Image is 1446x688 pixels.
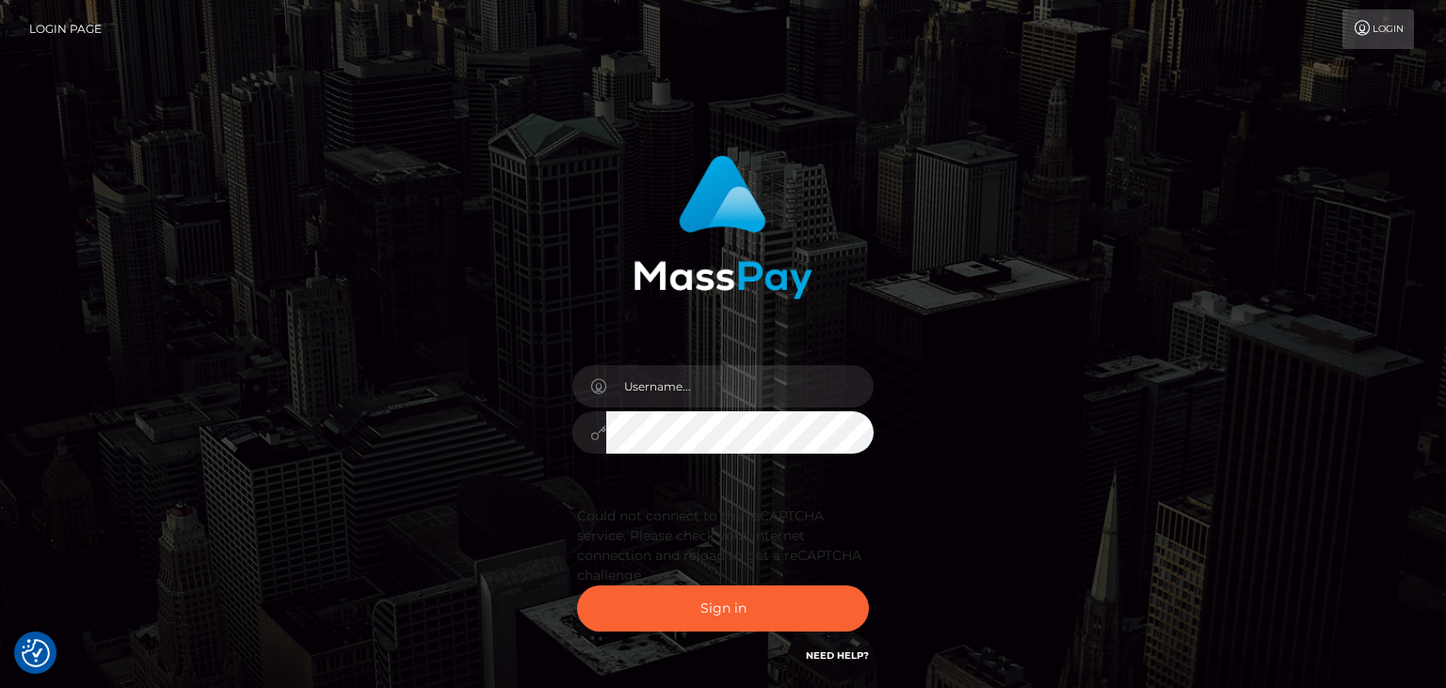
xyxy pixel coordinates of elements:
button: Sign in [577,585,869,632]
img: MassPay Login [634,155,812,299]
a: Login Page [29,9,102,49]
img: Revisit consent button [22,639,50,667]
div: Could not connect to the reCAPTCHA service. Please check your internet connection and reload to g... [577,506,869,585]
a: Login [1342,9,1414,49]
a: Need Help? [806,649,869,662]
button: Consent Preferences [22,639,50,667]
input: Username... [606,365,874,408]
